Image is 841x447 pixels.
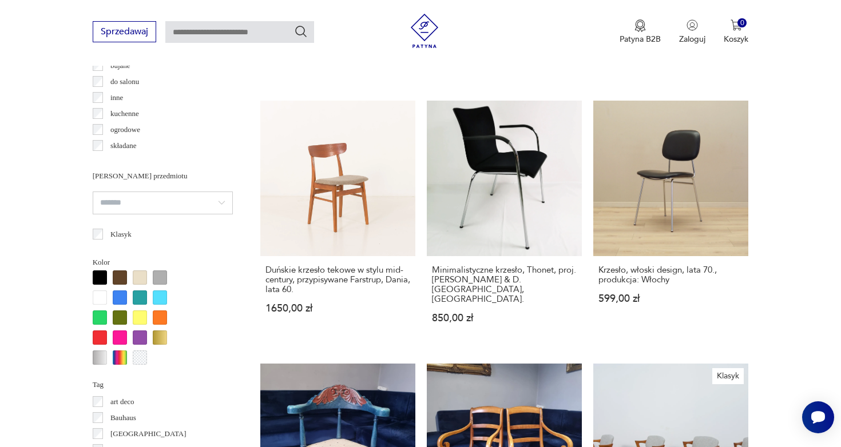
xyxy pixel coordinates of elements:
[265,304,410,313] p: 1650,00 zł
[93,170,233,182] p: [PERSON_NAME] przedmiotu
[407,14,442,48] img: Patyna - sklep z meblami i dekoracjami vintage
[724,19,748,45] button: 0Koszyk
[93,256,233,269] p: Kolor
[110,123,140,136] p: ogrodowe
[731,19,742,31] img: Ikona koszyka
[598,294,743,304] p: 599,00 zł
[93,21,156,42] button: Sprzedawaj
[432,313,577,323] p: 850,00 zł
[93,29,156,37] a: Sprzedawaj
[110,396,134,408] p: art deco
[93,378,233,391] p: Tag
[110,228,132,241] p: Klasyk
[110,155,131,168] p: taboret
[679,34,705,45] p: Zaloguj
[260,101,415,345] a: Duńskie krzesło tekowe w stylu mid-century, przypisywane Farstrup, Dania, lata 60.Duńskie krzesło...
[593,101,748,345] a: Krzesło, włoski design, lata 70., produkcja: WłochyKrzesło, włoski design, lata 70., produkcja: W...
[634,19,646,32] img: Ikona medalu
[687,19,698,31] img: Ikonka użytkownika
[679,19,705,45] button: Zaloguj
[110,139,136,152] p: składane
[110,412,136,424] p: Bauhaus
[724,34,748,45] p: Koszyk
[265,265,410,294] h3: Duńskie krzesło tekowe w stylu mid-century, przypisywane Farstrup, Dania, lata 60.
[598,265,743,285] h3: Krzesło, włoski design, lata 70., produkcja: Włochy
[620,19,661,45] button: Patyna B2B
[294,25,308,38] button: Szukaj
[737,18,747,28] div: 0
[620,34,661,45] p: Patyna B2B
[432,265,577,304] h3: Minimalistyczne krzesło, Thonet, proj. [PERSON_NAME] & D. [GEOGRAPHIC_DATA], [GEOGRAPHIC_DATA].
[110,428,187,440] p: [GEOGRAPHIC_DATA]
[427,101,582,345] a: Minimalistyczne krzesło, Thonet, proj. T. Wagner & D. Loff, Niemcy.Minimalistyczne krzesło, Thone...
[110,75,139,88] p: do salonu
[110,91,123,104] p: inne
[110,107,139,120] p: kuchenne
[620,19,661,45] a: Ikona medaluPatyna B2B
[802,401,834,433] iframe: Smartsupp widget button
